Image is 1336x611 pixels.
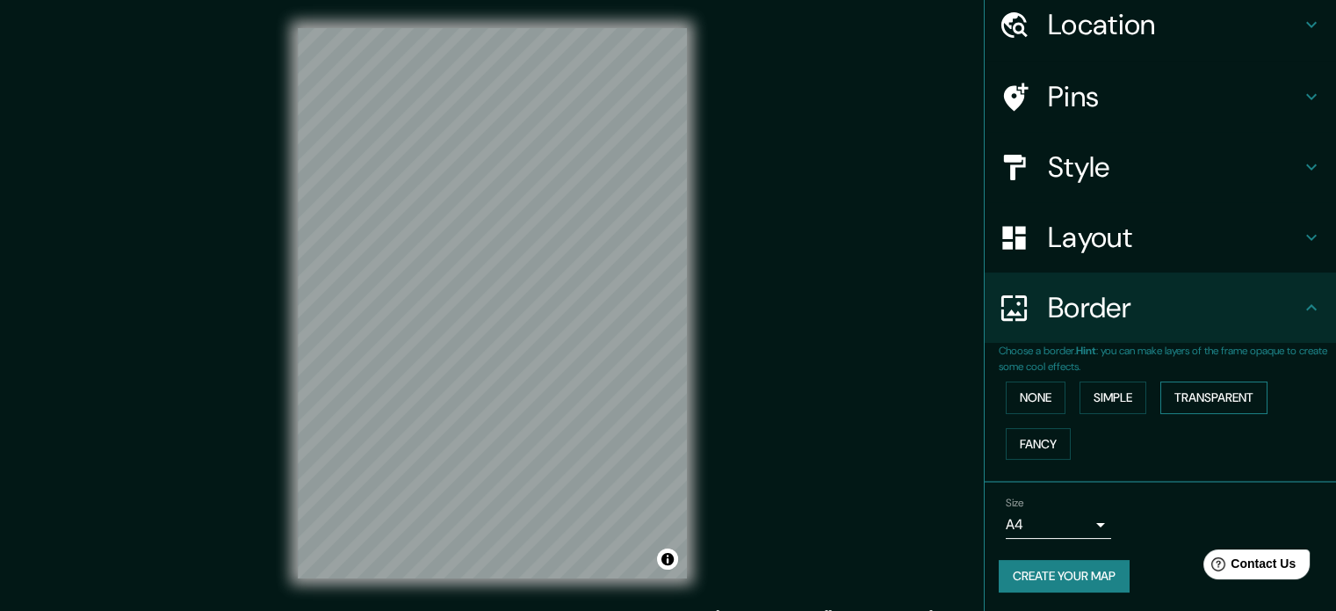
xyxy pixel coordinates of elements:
p: Choose a border. : you can make layers of the frame opaque to create some cool effects. [999,343,1336,375]
b: Hint [1076,344,1096,358]
h4: Style [1048,149,1301,185]
div: Border [985,273,1336,343]
div: Pins [985,62,1336,132]
div: Style [985,132,1336,202]
h4: Location [1048,7,1301,42]
label: Size [1006,496,1024,511]
h4: Border [1048,290,1301,325]
button: None [1006,382,1065,414]
div: A4 [1006,511,1111,539]
button: Simple [1080,382,1146,414]
button: Transparent [1160,382,1267,414]
h4: Pins [1048,79,1301,114]
button: Toggle attribution [657,549,678,570]
div: Layout [985,202,1336,273]
h4: Layout [1048,220,1301,255]
canvas: Map [298,28,687,578]
iframe: Help widget launcher [1180,542,1317,592]
button: Fancy [1006,428,1071,461]
button: Create your map [999,560,1130,593]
